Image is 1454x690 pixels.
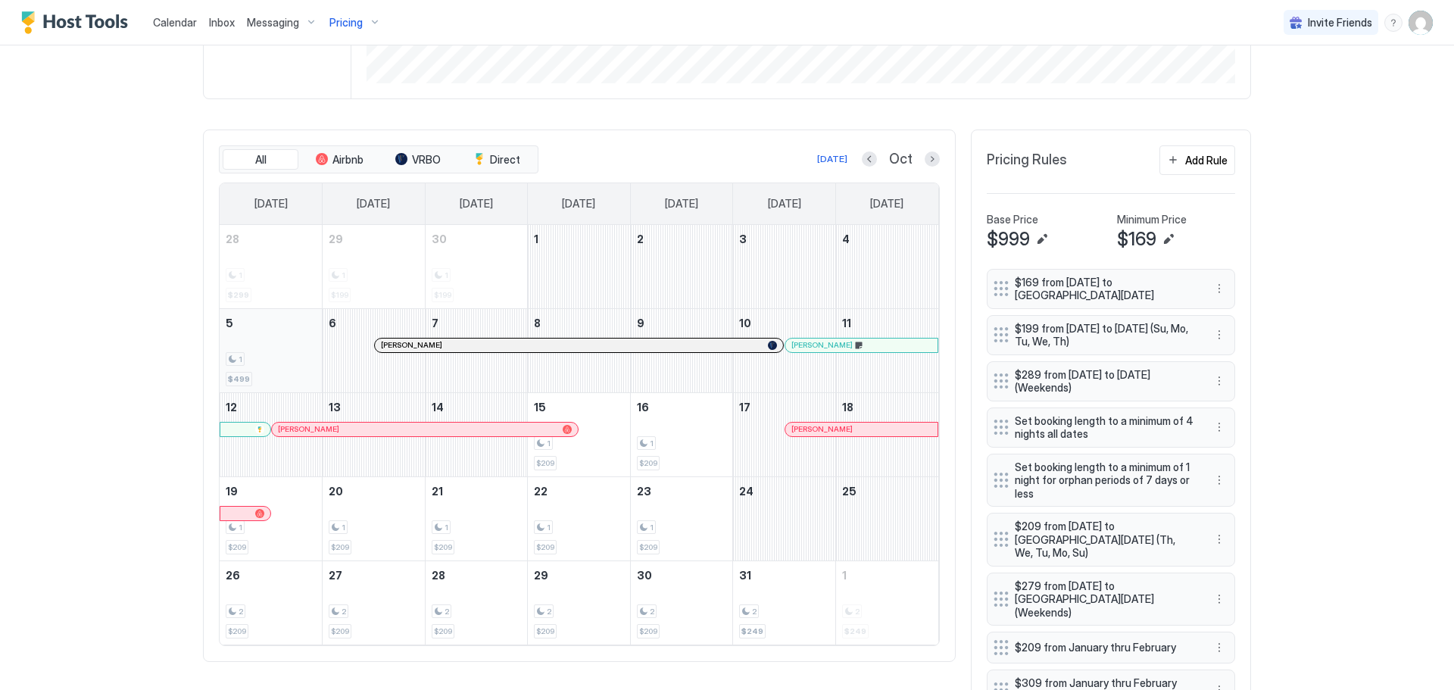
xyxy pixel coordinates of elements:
td: October 29, 2025 [528,560,631,645]
a: Wednesday [547,183,610,224]
span: Inbox [209,16,235,29]
span: 16 [637,401,649,414]
span: Direct [490,153,520,167]
a: October 3, 2025 [733,225,835,253]
span: [DATE] [562,197,595,211]
a: Tuesday [445,183,508,224]
button: More options [1210,418,1228,436]
button: [DATE] [815,150,850,168]
div: User profile [1409,11,1433,35]
span: 1 [547,523,551,532]
span: $199 from [DATE] to [DATE] (Su, Mo, Tu, We, Th) [1015,322,1195,348]
td: October 22, 2025 [528,476,631,560]
td: October 23, 2025 [630,476,733,560]
span: 1 [534,233,538,245]
span: 30 [432,233,447,245]
span: $289 from [DATE] to [DATE] (Weekends) [1015,368,1195,395]
div: [PERSON_NAME] [791,424,931,434]
span: 1 [547,439,551,448]
button: Next month [925,151,940,167]
a: September 28, 2025 [220,225,322,253]
span: 12 [226,401,237,414]
a: October 2, 2025 [631,225,733,253]
span: $209 from [DATE] to [GEOGRAPHIC_DATA][DATE] (Th, We, Tu, Mo, Su) [1015,520,1195,560]
td: October 14, 2025 [425,392,528,476]
a: October 1, 2025 [528,225,630,253]
a: October 24, 2025 [733,477,835,505]
a: October 16, 2025 [631,393,733,421]
button: More options [1210,279,1228,298]
span: 13 [329,401,341,414]
span: 15 [534,401,546,414]
td: October 24, 2025 [733,476,836,560]
span: [PERSON_NAME] [791,424,853,434]
span: 8 [534,317,541,329]
div: menu [1384,14,1403,32]
span: 7 [432,317,438,329]
span: 2 [239,607,243,617]
span: $209 [639,542,657,552]
span: $999 [987,228,1030,251]
span: 20 [329,485,343,498]
td: October 16, 2025 [630,392,733,476]
span: All [255,153,267,167]
td: October 3, 2025 [733,225,836,309]
a: October 29, 2025 [528,561,630,589]
span: Airbnb [332,153,363,167]
span: $209 [639,458,657,468]
span: [DATE] [460,197,493,211]
span: 1 [445,523,448,532]
a: October 25, 2025 [836,477,938,505]
td: October 5, 2025 [220,308,323,392]
span: 14 [432,401,444,414]
span: Messaging [247,16,299,30]
span: VRBO [412,153,441,167]
td: October 30, 2025 [630,560,733,645]
span: [DATE] [665,197,698,211]
span: [PERSON_NAME] [278,424,339,434]
span: 5 [226,317,233,329]
td: October 15, 2025 [528,392,631,476]
a: October 30, 2025 [631,561,733,589]
div: [PERSON_NAME] [278,424,572,434]
span: 1 [842,569,847,582]
button: Edit [1159,230,1178,248]
span: [PERSON_NAME] [381,340,442,350]
span: 17 [739,401,750,414]
span: $209 [331,626,349,636]
a: October 21, 2025 [426,477,528,505]
button: Add Rule [1159,145,1235,175]
span: 29 [534,569,548,582]
span: $209 [536,458,554,468]
button: Airbnb [301,149,377,170]
div: menu [1210,326,1228,344]
td: October 27, 2025 [323,560,426,645]
span: Base Price [987,213,1038,226]
span: $209 [639,626,657,636]
a: September 29, 2025 [323,225,425,253]
span: Set booking length to a minimum of 4 nights all dates [1015,414,1195,441]
span: $279 from [DATE] to [GEOGRAPHIC_DATA][DATE] (Weekends) [1015,579,1195,620]
div: Add Rule [1185,152,1228,168]
a: October 9, 2025 [631,309,733,337]
td: September 29, 2025 [323,225,426,309]
a: Friday [753,183,816,224]
a: October 28, 2025 [426,561,528,589]
span: Calendar [153,16,197,29]
span: [DATE] [254,197,288,211]
td: October 25, 2025 [835,476,938,560]
button: VRBO [380,149,456,170]
div: Host Tools Logo [21,11,135,34]
button: More options [1210,326,1228,344]
div: menu [1210,279,1228,298]
span: 1 [239,354,242,364]
button: All [223,149,298,170]
span: 27 [329,569,342,582]
span: 3 [739,233,747,245]
td: October 21, 2025 [425,476,528,560]
div: menu [1210,530,1228,548]
a: October 11, 2025 [836,309,938,337]
span: $209 [228,542,246,552]
span: 28 [226,233,239,245]
span: 9 [637,317,644,329]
